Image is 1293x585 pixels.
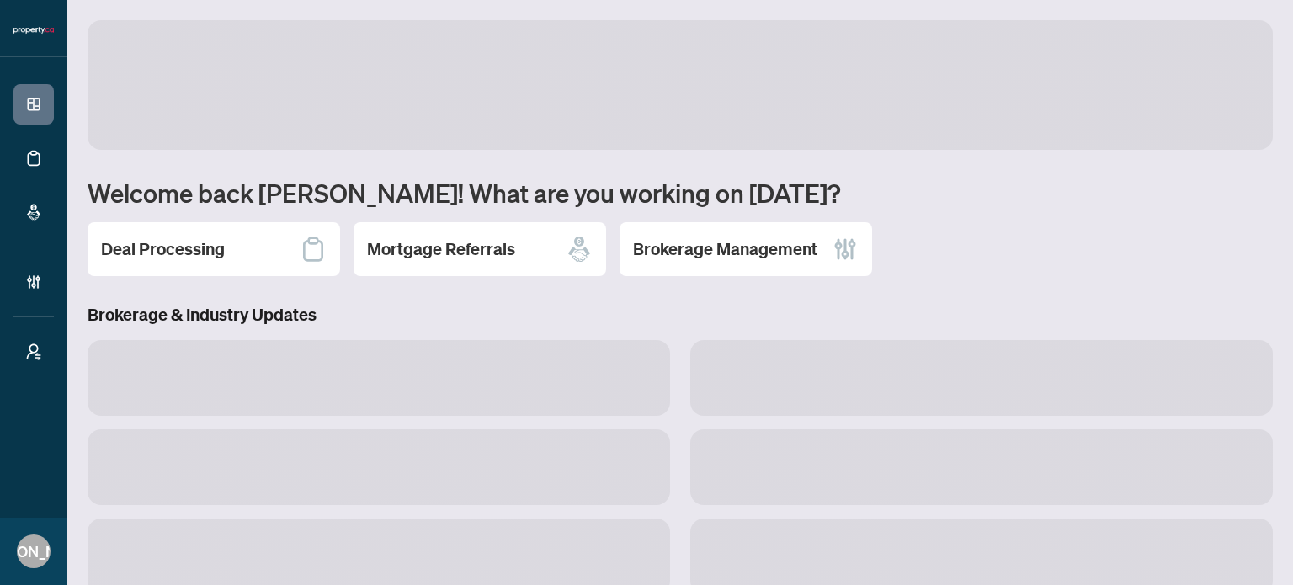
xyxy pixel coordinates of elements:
[88,303,1273,327] h3: Brokerage & Industry Updates
[101,237,225,261] h2: Deal Processing
[25,343,42,360] span: user-switch
[367,237,515,261] h2: Mortgage Referrals
[633,237,817,261] h2: Brokerage Management
[88,177,1273,209] h1: Welcome back [PERSON_NAME]! What are you working on [DATE]?
[13,25,54,35] img: logo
